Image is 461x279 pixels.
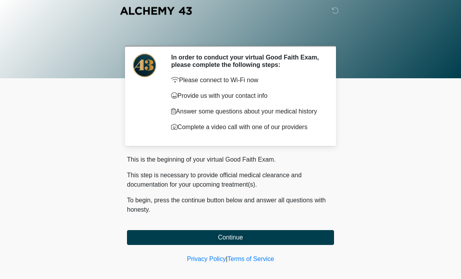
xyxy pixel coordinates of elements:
[171,54,322,68] h2: In order to conduct your virtual Good Faith Exam, please complete the following steps:
[171,91,322,101] p: Provide us with your contact info
[121,28,340,43] h1: ‎ ‎ ‎ ‎
[127,230,334,245] button: Continue
[127,155,334,164] p: This is the beginning of your virtual Good Faith Exam.
[127,196,334,214] p: To begin, press the continue button below and answer all questions with honesty.
[187,256,226,262] a: Privacy Policy
[133,54,156,77] img: Agent Avatar
[119,6,193,16] img: Alchemy 43 Logo
[171,76,322,85] p: Please connect to Wi-Fi now
[171,107,322,116] p: Answer some questions about your medical history
[127,171,334,189] p: This step is necessary to provide official medical clearance and documentation for your upcoming ...
[227,256,274,262] a: Terms of Service
[171,122,322,132] p: Complete a video call with one of our providers
[226,256,227,262] a: |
